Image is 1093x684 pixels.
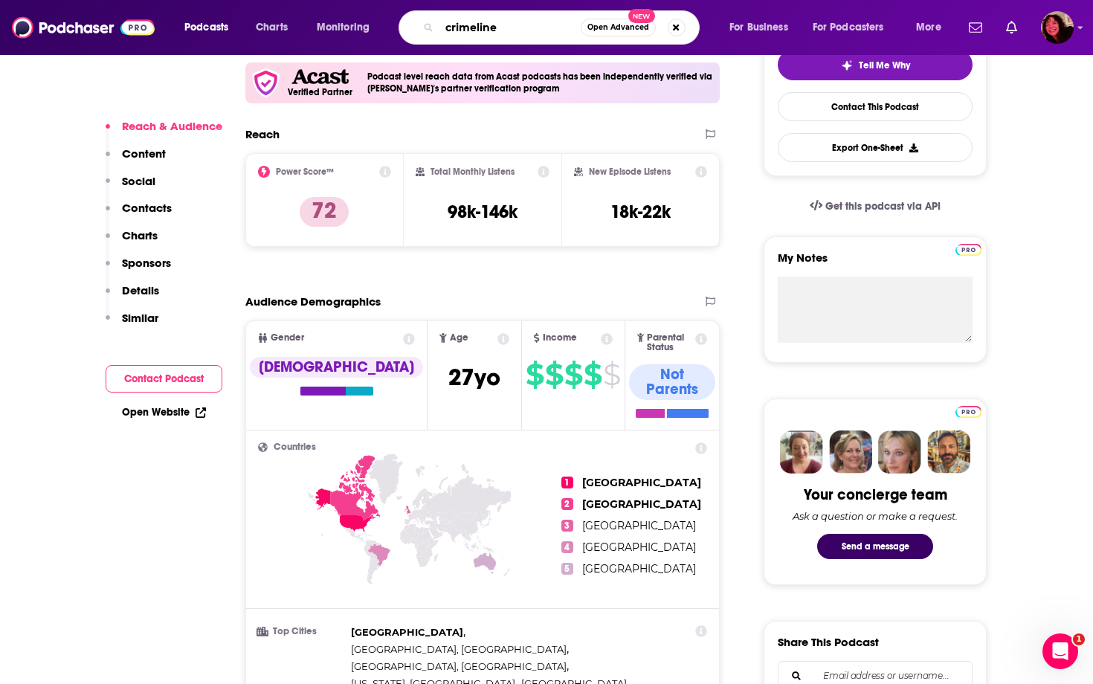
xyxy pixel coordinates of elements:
[351,624,465,641] span: ,
[582,476,701,489] span: [GEOGRAPHIC_DATA]
[106,228,158,256] button: Charts
[582,562,696,575] span: [GEOGRAPHIC_DATA]
[955,244,981,256] img: Podchaser Pro
[291,69,348,85] img: Acast
[587,24,649,31] span: Open Advanced
[450,333,468,343] span: Age
[647,333,692,352] span: Parental Status
[351,643,567,655] span: [GEOGRAPHIC_DATA], [GEOGRAPHIC_DATA]
[1041,11,1074,44] img: User Profile
[288,88,352,97] h5: Verified Partner
[12,13,155,42] img: Podchaser - Follow, Share and Rate Podcasts
[276,167,334,177] h2: Power Score™
[526,363,544,387] span: $
[258,627,345,636] h3: Top Cities
[306,16,389,39] button: open menu
[955,404,981,418] a: Pro website
[582,541,696,554] span: [GEOGRAPHIC_DATA]
[122,406,206,419] a: Open Website
[545,363,563,387] span: $
[246,16,297,39] a: Charts
[825,200,941,213] span: Get this podcast via API
[955,242,981,256] a: Pro website
[351,658,569,675] span: ,
[351,641,569,658] span: ,
[564,363,582,387] span: $
[603,363,620,387] span: $
[106,119,222,146] button: Reach & Audience
[439,16,581,39] input: Search podcasts, credits, & more...
[106,311,158,338] button: Similar
[122,283,159,297] p: Details
[245,294,381,309] h2: Audience Demographics
[582,519,696,532] span: [GEOGRAPHIC_DATA]
[1000,15,1023,40] a: Show notifications dropdown
[581,19,656,36] button: Open AdvancedNew
[561,498,573,510] span: 2
[582,497,701,511] span: [GEOGRAPHIC_DATA]
[927,430,970,474] img: Jon Profile
[955,406,981,418] img: Podchaser Pro
[778,92,973,121] a: Contact This Podcast
[106,146,166,174] button: Content
[106,174,155,201] button: Social
[584,363,602,387] span: $
[106,365,222,393] button: Contact Podcast
[122,228,158,242] p: Charts
[878,430,921,474] img: Jules Profile
[106,256,171,283] button: Sponsors
[250,357,423,378] div: [DEMOGRAPHIC_DATA]
[793,510,958,522] div: Ask a question or make a request.
[1073,633,1085,645] span: 1
[245,127,280,141] h2: Reach
[448,363,500,392] span: 27 yo
[963,15,988,40] a: Show notifications dropdown
[561,563,573,575] span: 5
[561,520,573,532] span: 3
[122,119,222,133] p: Reach & Audience
[184,17,228,38] span: Podcasts
[804,485,947,504] div: Your concierge team
[778,251,973,277] label: My Notes
[813,17,884,38] span: For Podcasters
[122,174,155,188] p: Social
[122,201,172,215] p: Contacts
[803,16,906,39] button: open menu
[906,16,960,39] button: open menu
[122,311,158,325] p: Similar
[351,660,567,672] span: [GEOGRAPHIC_DATA], [GEOGRAPHIC_DATA]
[122,146,166,161] p: Content
[251,68,280,97] img: verfied icon
[778,635,879,649] h3: Share This Podcast
[610,201,671,223] h3: 18k-22k
[413,10,714,45] div: Search podcasts, credits, & more...
[719,16,807,39] button: open menu
[122,256,171,270] p: Sponsors
[829,430,872,474] img: Barbara Profile
[351,626,463,638] span: [GEOGRAPHIC_DATA]
[271,333,304,343] span: Gender
[859,59,910,71] span: Tell Me Why
[1041,11,1074,44] span: Logged in as Kathryn-Musilek
[1042,633,1078,669] iframe: Intercom live chat
[729,17,788,38] span: For Business
[317,17,370,38] span: Monitoring
[798,188,952,225] a: Get this podcast via API
[629,364,715,400] div: Not Parents
[561,477,573,488] span: 1
[256,17,288,38] span: Charts
[431,167,515,177] h2: Total Monthly Listens
[778,49,973,80] button: tell me why sparkleTell Me Why
[106,283,159,311] button: Details
[274,442,316,452] span: Countries
[589,167,671,177] h2: New Episode Listens
[543,333,577,343] span: Income
[174,16,248,39] button: open menu
[1041,11,1074,44] button: Show profile menu
[628,9,655,23] span: New
[916,17,941,38] span: More
[561,541,573,553] span: 4
[778,133,973,162] button: Export One-Sheet
[367,71,714,94] h4: Podcast level reach data from Acast podcasts has been independently verified via [PERSON_NAME]'s ...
